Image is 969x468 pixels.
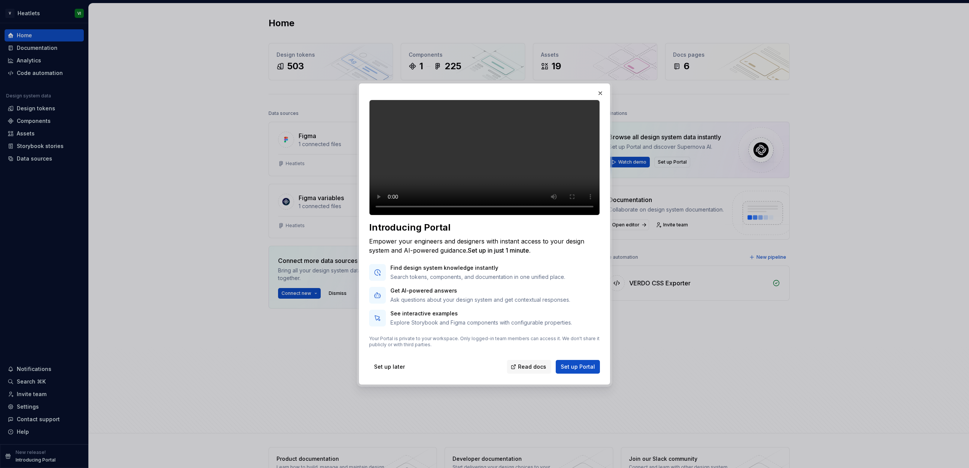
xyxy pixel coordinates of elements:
p: Find design system knowledge instantly [390,264,565,272]
p: Your Portal is private to your workspace. Only logged-in team members can access it. We don't sha... [369,336,600,348]
p: Ask questions about your design system and get contextual responses. [390,296,570,304]
span: Read docs [518,363,546,371]
span: Set up in just 1 minute. [468,247,531,254]
button: Set up later [369,360,410,374]
p: Explore Storybook and Figma components with configurable properties. [390,319,572,326]
div: Introducing Portal [369,221,600,234]
p: Get AI-powered answers [390,287,570,294]
span: Set up Portal [561,363,595,371]
p: See interactive examples [390,310,572,317]
button: Set up Portal [556,360,600,374]
p: Search tokens, components, and documentation in one unified place. [390,273,565,281]
a: Read docs [507,360,551,374]
span: Set up later [374,363,405,371]
div: Empower your engineers and designers with instant access to your design system and AI-powered gui... [369,237,600,255]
